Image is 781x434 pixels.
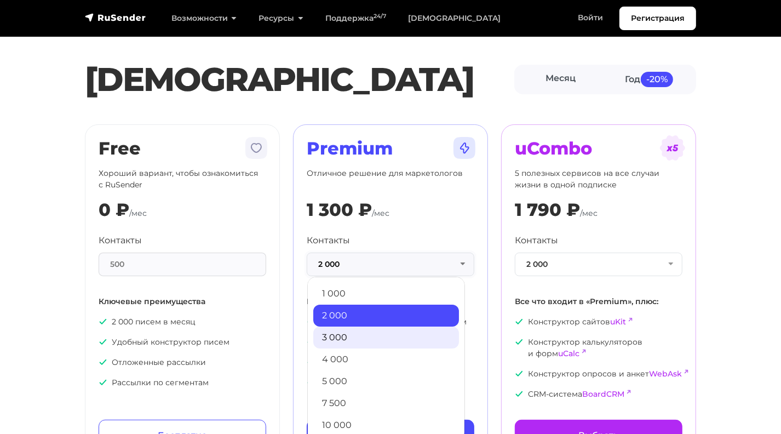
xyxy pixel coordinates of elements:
[397,7,512,30] a: [DEMOGRAPHIC_DATA]
[515,168,682,191] p: 5 полезных сервисов на все случаи жизни в одной подписке
[649,369,682,379] a: WebAsk
[515,296,682,307] p: Все что входит в «Premium», плюс:
[129,208,147,218] span: /мес
[307,358,315,367] img: icon-ok.svg
[307,138,474,159] h2: Premium
[99,378,107,387] img: icon-ok.svg
[515,368,682,380] p: Конструктор опросов и анкет
[307,378,315,387] img: icon-ok.svg
[515,316,682,328] p: Конструктор сайтов
[99,316,266,328] p: 2 000 писем в месяц
[451,135,478,161] img: tarif-premium.svg
[99,357,266,368] p: Отложенные рассылки
[313,392,459,414] a: 7 500
[307,336,474,348] p: Приоритетная поддержка
[610,317,626,327] a: uKit
[307,296,474,307] p: Все что входит в «Free», плюс:
[99,358,107,367] img: icon-ok.svg
[313,327,459,349] a: 3 000
[515,389,682,400] p: CRM-система
[307,168,474,191] p: Отличное решение для маркетологов
[307,338,315,346] img: icon-ok.svg
[580,208,598,218] span: /мес
[307,357,474,368] p: Помощь с импортом базы
[307,317,315,326] img: icon-ok.svg
[99,377,266,389] p: Рассылки по сегментам
[515,253,682,276] button: 2 000
[515,199,580,220] div: 1 790 ₽
[641,72,674,87] span: -20%
[515,369,524,378] img: icon-ok.svg
[619,7,696,30] a: Регистрация
[314,7,397,30] a: Поддержка24/7
[313,283,459,305] a: 1 000
[307,316,474,328] p: Неограниченное количество писем
[99,199,129,220] div: 0 ₽
[160,7,248,30] a: Возможности
[99,338,107,346] img: icon-ok.svg
[515,234,558,247] label: Контакты
[99,296,266,307] p: Ключевые преимущества
[605,67,694,92] a: Год
[567,7,614,29] a: Войти
[558,349,579,358] a: uCalc
[248,7,314,30] a: Ресурсы
[582,389,624,399] a: BoardCRM
[307,377,474,389] p: Приоритетная модерация
[307,199,372,220] div: 1 300 ₽
[515,338,524,346] img: icon-ok.svg
[659,135,686,161] img: tarif-ucombo.svg
[85,60,514,99] h1: [DEMOGRAPHIC_DATA]
[99,336,266,348] p: Удобный конструктор писем
[243,135,269,161] img: tarif-free.svg
[374,13,386,20] sup: 24/7
[515,317,524,326] img: icon-ok.svg
[515,336,682,359] p: Конструктор калькуляторов и форм
[515,138,682,159] h2: uCombo
[99,234,142,247] label: Контакты
[516,67,605,92] a: Месяц
[515,390,524,398] img: icon-ok.svg
[307,234,350,247] label: Контакты
[85,12,146,23] img: RuSender
[99,168,266,191] p: Хороший вариант, чтобы ознакомиться с RuSender
[313,370,459,392] a: 5 000
[99,138,266,159] h2: Free
[307,253,474,276] button: 2 000
[99,317,107,326] img: icon-ok.svg
[372,208,389,218] span: /мес
[313,305,459,327] a: 2 000
[313,349,459,370] a: 4 000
